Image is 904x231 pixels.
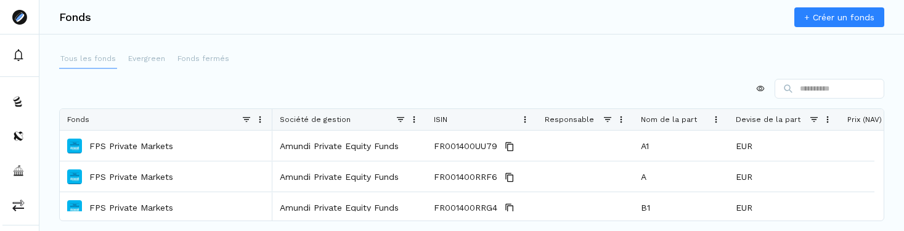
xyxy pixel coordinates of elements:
p: Fonds fermés [177,53,229,64]
div: A [633,161,728,192]
span: Nom de la part [641,115,697,124]
img: funds [12,95,25,108]
button: Copy [502,139,517,154]
button: Tous les fonds [59,49,117,69]
span: FR001400RRG4 [434,193,497,223]
button: distributors [2,121,36,151]
div: Amundi Private Equity Funds [272,161,426,192]
div: Amundi Private Equity Funds [272,131,426,161]
img: FPS Private Markets [67,169,82,184]
a: FPS Private Markets [89,201,173,214]
button: Fonds fermés [176,49,230,69]
a: FPS Private Markets [89,140,173,152]
span: Fonds [67,115,89,124]
h3: Fonds [59,12,91,23]
a: FPS Private Markets [89,171,173,183]
span: Société de gestion [280,115,351,124]
button: Copy [502,201,517,216]
span: ISIN [434,115,447,124]
a: + Créer un fonds [794,7,884,27]
button: commissions [2,190,36,220]
p: Evergreen [128,53,165,64]
div: EUR [728,131,840,161]
div: EUR [728,192,840,222]
img: distributors [12,130,25,142]
button: asset-managers [2,156,36,185]
div: B1 [633,192,728,222]
p: Tous les fonds [60,53,116,64]
div: EUR [728,161,840,192]
img: asset-managers [12,164,25,177]
img: FPS Private Markets [67,139,82,153]
button: Copy [502,170,517,185]
button: funds [2,87,36,116]
img: commissions [12,199,25,211]
button: Evergreen [127,49,166,69]
span: Devise de la part [736,115,800,124]
span: FR001400RRF6 [434,162,497,192]
div: Amundi Private Equity Funds [272,192,426,222]
span: Responsable [545,115,594,124]
div: A1 [633,131,728,161]
img: FPS Private Markets [67,200,82,215]
span: FR001400UU79 [434,131,497,161]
